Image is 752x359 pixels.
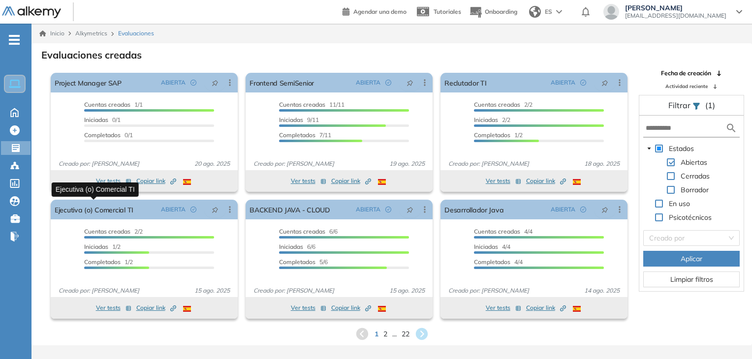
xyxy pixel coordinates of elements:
span: ABIERTA [161,205,186,214]
span: [PERSON_NAME] [625,4,726,12]
span: 0/1 [84,116,121,123]
span: [EMAIL_ADDRESS][DOMAIN_NAME] [625,12,726,20]
span: 20 ago. 2025 [190,159,234,168]
span: Fecha de creación [661,69,711,78]
span: 9/11 [279,116,319,123]
span: 1/2 [474,131,523,139]
span: check-circle [580,80,586,86]
span: Filtrar [668,100,692,110]
button: Copiar link [136,302,176,314]
button: Onboarding [469,1,517,23]
span: Completados [474,131,510,139]
span: 2 [383,329,387,339]
span: Actividad reciente [665,83,708,90]
button: Ver tests [291,175,326,187]
span: 4/4 [474,228,533,235]
span: Borrador [679,184,711,196]
a: Desarrollador Java [444,200,503,219]
span: 4/4 [474,258,523,266]
img: ESP [183,306,191,312]
button: Ver tests [486,302,521,314]
span: Cuentas creadas [474,228,520,235]
span: ABIERTA [551,205,575,214]
span: Evaluaciones [118,29,154,38]
button: Copiar link [136,175,176,187]
span: Estados [669,144,694,153]
a: Project Manager SAP [55,73,122,92]
button: Copiar link [331,175,371,187]
span: 1/2 [84,243,121,250]
span: check-circle [385,207,391,212]
span: 7/11 [279,131,331,139]
a: Frontend SemiSenior [250,73,314,92]
span: Completados [84,131,121,139]
span: Abiertas [681,158,707,167]
span: Creado por: [PERSON_NAME] [55,286,143,295]
span: 1 [375,329,378,339]
span: 2/2 [474,101,533,108]
img: ESP [378,179,386,185]
span: check-circle [385,80,391,86]
button: pushpin [594,202,616,217]
span: Cerradas [679,170,712,182]
a: Inicio [39,29,64,38]
img: Logo [2,6,61,19]
span: Creado por: [PERSON_NAME] [250,286,338,295]
img: ESP [378,306,386,312]
span: caret-down [647,146,652,151]
button: pushpin [399,202,421,217]
button: pushpin [399,75,421,90]
span: 18 ago. 2025 [580,159,624,168]
span: ... [392,329,397,339]
button: pushpin [204,202,226,217]
img: ESP [183,179,191,185]
span: Copiar link [526,303,566,312]
span: Psicotécnicos [669,213,712,222]
span: Cuentas creadas [474,101,520,108]
span: Aplicar [681,253,702,264]
span: Cerradas [681,172,710,180]
span: 11/11 [279,101,345,108]
span: 15 ago. 2025 [190,286,234,295]
span: 2/2 [84,228,143,235]
button: Ver tests [96,302,131,314]
span: 6/6 [279,228,338,235]
span: 0/1 [84,131,133,139]
img: ESP [573,179,581,185]
span: 4/4 [474,243,510,250]
a: Reclutador TI [444,73,487,92]
span: Cuentas creadas [84,101,130,108]
span: Iniciadas [84,116,108,123]
span: Alkymetrics [75,30,107,37]
span: Creado por: [PERSON_NAME] [444,286,533,295]
span: ABIERTA [551,78,575,87]
span: Completados [474,258,510,266]
span: ABIERTA [356,78,380,87]
button: Limpiar filtros [643,271,740,287]
span: Cuentas creadas [279,228,325,235]
span: Iniciadas [84,243,108,250]
span: Cuentas creadas [279,101,325,108]
span: Creado por: [PERSON_NAME] [250,159,338,168]
span: check-circle [580,207,586,212]
span: 22 [402,329,409,339]
span: Completados [279,131,315,139]
button: Copiar link [526,302,566,314]
span: check-circle [190,207,196,212]
button: pushpin [204,75,226,90]
span: 15 ago. 2025 [385,286,429,295]
span: Iniciadas [474,243,498,250]
button: Ver tests [486,175,521,187]
i: - [9,39,20,41]
span: Iniciadas [279,243,303,250]
button: Ver tests [291,302,326,314]
span: ABIERTA [161,78,186,87]
span: Iniciadas [279,116,303,123]
span: Copiar link [136,303,176,312]
span: Onboarding [485,8,517,15]
a: BACKEND JAVA - CLOUD [250,200,330,219]
button: Aplicar [643,251,740,267]
span: (1) [705,99,715,111]
img: search icon [725,122,737,134]
span: pushpin [407,206,413,213]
